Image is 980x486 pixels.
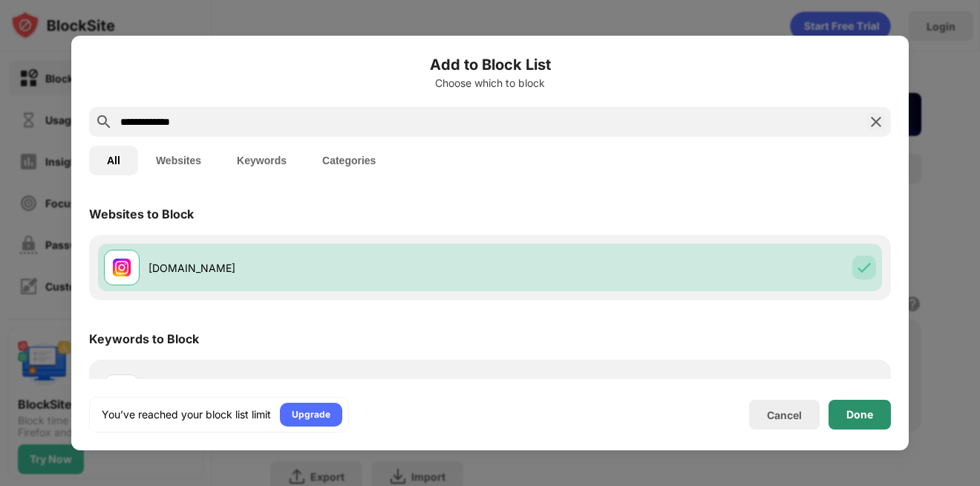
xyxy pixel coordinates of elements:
[89,54,891,76] h6: Add to Block List
[767,409,802,421] div: Cancel
[138,146,219,175] button: Websites
[89,331,199,346] div: Keywords to Block
[95,113,113,131] img: search.svg
[89,207,194,221] div: Websites to Block
[148,260,490,276] div: [DOMAIN_NAME]
[846,409,873,421] div: Done
[219,146,304,175] button: Keywords
[292,407,330,422] div: Upgrade
[89,146,138,175] button: All
[89,77,891,89] div: Choose which to block
[102,407,271,422] div: You’ve reached your block list limit
[304,146,393,175] button: Categories
[867,113,885,131] img: search-close
[113,259,131,276] img: favicons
